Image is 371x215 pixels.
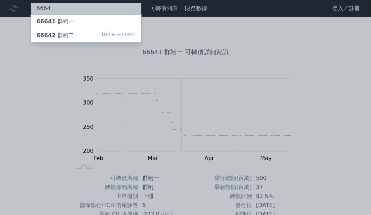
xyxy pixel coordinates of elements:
[36,17,74,26] div: 群翊一
[101,31,136,40] div: 102.9
[36,31,74,40] div: 群翊二
[336,182,371,215] iframe: Chat Widget
[36,32,56,39] span: 66642
[115,32,136,37] span: +0.00%
[31,28,141,42] a: 66642群翊二 102.9+0.00%
[31,15,141,28] a: 66641群翊一
[36,18,56,25] span: 66641
[336,182,371,215] div: 聊天小工具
